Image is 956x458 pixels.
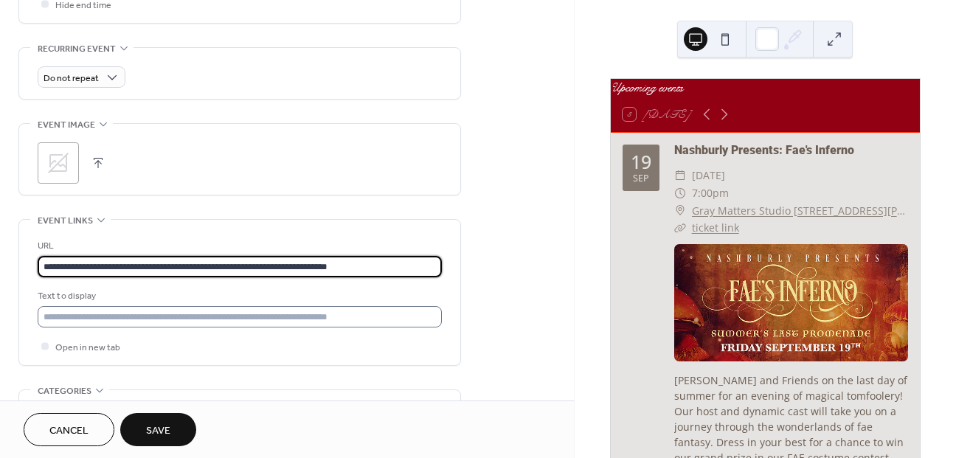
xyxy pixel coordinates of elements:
div: ; [38,142,79,184]
div: URL [38,238,439,254]
span: [DATE] [692,167,725,184]
div: ​ [674,219,686,237]
button: Cancel [24,413,114,446]
span: 7:00pm [692,184,729,202]
div: 19 [631,153,651,171]
div: ​ [674,202,686,220]
span: Do not repeat [44,70,99,87]
span: Event links [38,213,93,229]
div: Sep [633,174,649,184]
span: Recurring event [38,41,116,57]
a: ticket link [692,221,739,235]
button: Save [120,413,196,446]
div: ​ [674,167,686,184]
span: Save [146,423,170,439]
a: Gray Matters Studio [STREET_ADDRESS][PERSON_NAME] [GEOGRAPHIC_DATA] [692,202,908,220]
span: Event image [38,117,95,133]
span: Categories [38,384,91,399]
div: ​ [674,184,686,202]
span: Open in new tab [55,340,120,355]
a: Nashburly Presents: Fae's Inferno [674,143,854,157]
div: Text to display [38,288,439,304]
div: Upcoming events [611,79,920,97]
span: Cancel [49,423,89,439]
